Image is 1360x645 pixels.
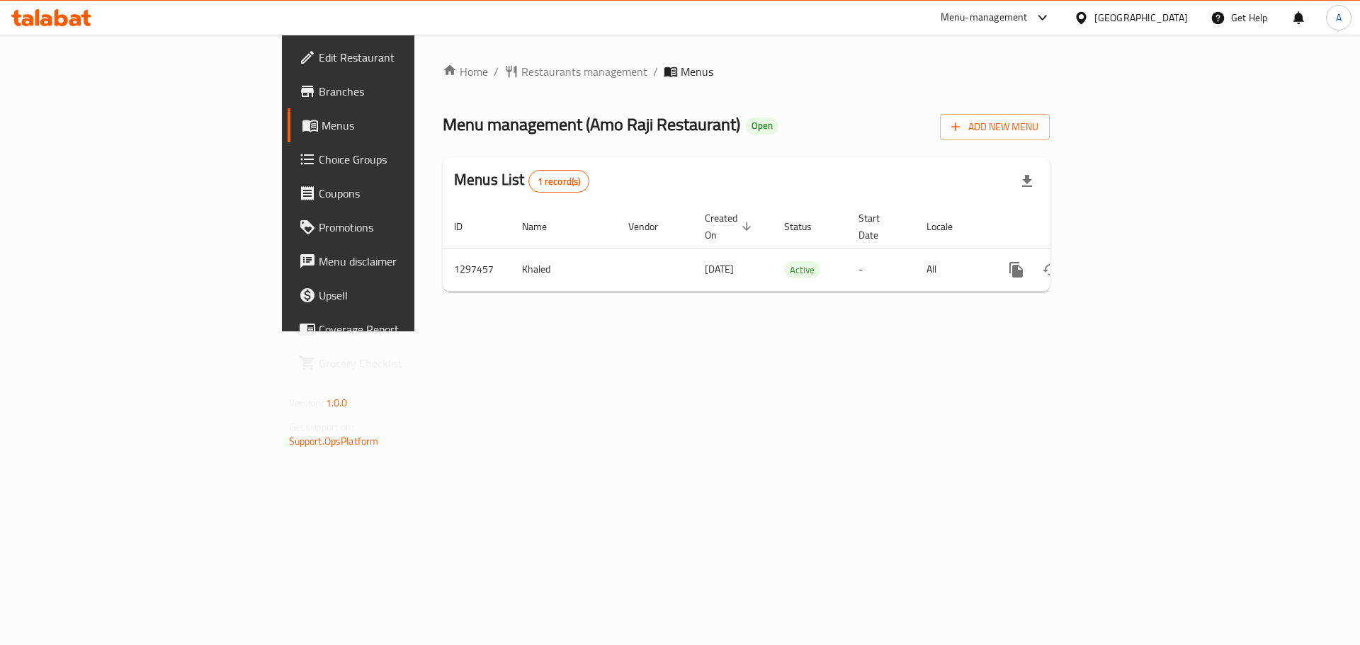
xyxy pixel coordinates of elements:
[705,210,756,244] span: Created On
[940,114,1050,140] button: Add New Menu
[529,175,589,188] span: 1 record(s)
[326,394,348,412] span: 1.0.0
[289,394,324,412] span: Version:
[628,218,676,235] span: Vendor
[1094,10,1188,25] div: [GEOGRAPHIC_DATA]
[443,63,1050,80] nav: breadcrumb
[319,287,498,304] span: Upsell
[288,244,509,278] a: Menu disclaimer
[454,218,481,235] span: ID
[915,248,988,291] td: All
[288,312,509,346] a: Coverage Report
[681,63,713,80] span: Menus
[288,346,509,380] a: Grocery Checklist
[288,108,509,142] a: Menus
[288,176,509,210] a: Coupons
[288,74,509,108] a: Branches
[319,185,498,202] span: Coupons
[847,248,915,291] td: -
[288,278,509,312] a: Upsell
[1010,164,1044,198] div: Export file
[319,151,498,168] span: Choice Groups
[511,248,617,291] td: Khaled
[443,108,740,140] span: Menu management ( Amo Raji Restaurant )
[746,120,778,132] span: Open
[784,262,820,278] span: Active
[319,321,498,338] span: Coverage Report
[319,219,498,236] span: Promotions
[443,205,1147,292] table: enhanced table
[504,63,647,80] a: Restaurants management
[653,63,658,80] li: /
[288,142,509,176] a: Choice Groups
[522,218,565,235] span: Name
[988,205,1147,249] th: Actions
[999,253,1033,287] button: more
[289,432,379,450] a: Support.OpsPlatform
[319,49,498,66] span: Edit Restaurant
[454,169,589,193] h2: Menus List
[784,261,820,278] div: Active
[858,210,898,244] span: Start Date
[1336,10,1342,25] span: A
[951,118,1038,136] span: Add New Menu
[705,260,734,278] span: [DATE]
[322,117,498,134] span: Menus
[319,355,498,372] span: Grocery Checklist
[288,40,509,74] a: Edit Restaurant
[784,218,830,235] span: Status
[521,63,647,80] span: Restaurants management
[926,218,971,235] span: Locale
[319,83,498,100] span: Branches
[289,418,354,436] span: Get support on:
[941,9,1028,26] div: Menu-management
[528,170,590,193] div: Total records count
[319,253,498,270] span: Menu disclaimer
[288,210,509,244] a: Promotions
[1033,253,1067,287] button: Change Status
[746,118,778,135] div: Open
